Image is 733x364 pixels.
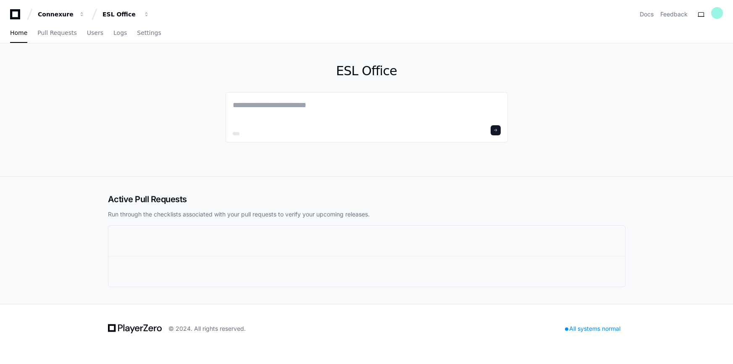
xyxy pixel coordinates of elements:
[137,30,161,35] span: Settings
[108,193,625,205] h2: Active Pull Requests
[113,24,127,43] a: Logs
[226,63,508,79] h1: ESL Office
[38,10,74,18] div: Connexure
[37,24,76,43] a: Pull Requests
[10,24,27,43] a: Home
[108,210,625,219] p: Run through the checklists associated with your pull requests to verify your upcoming releases.
[87,30,103,35] span: Users
[113,30,127,35] span: Logs
[87,24,103,43] a: Users
[660,10,688,18] button: Feedback
[640,10,654,18] a: Docs
[102,10,139,18] div: ESL Office
[99,7,153,22] button: ESL Office
[37,30,76,35] span: Pull Requests
[137,24,161,43] a: Settings
[168,324,246,333] div: © 2024. All rights reserved.
[10,30,27,35] span: Home
[560,323,625,335] div: All systems normal
[34,7,88,22] button: Connexure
